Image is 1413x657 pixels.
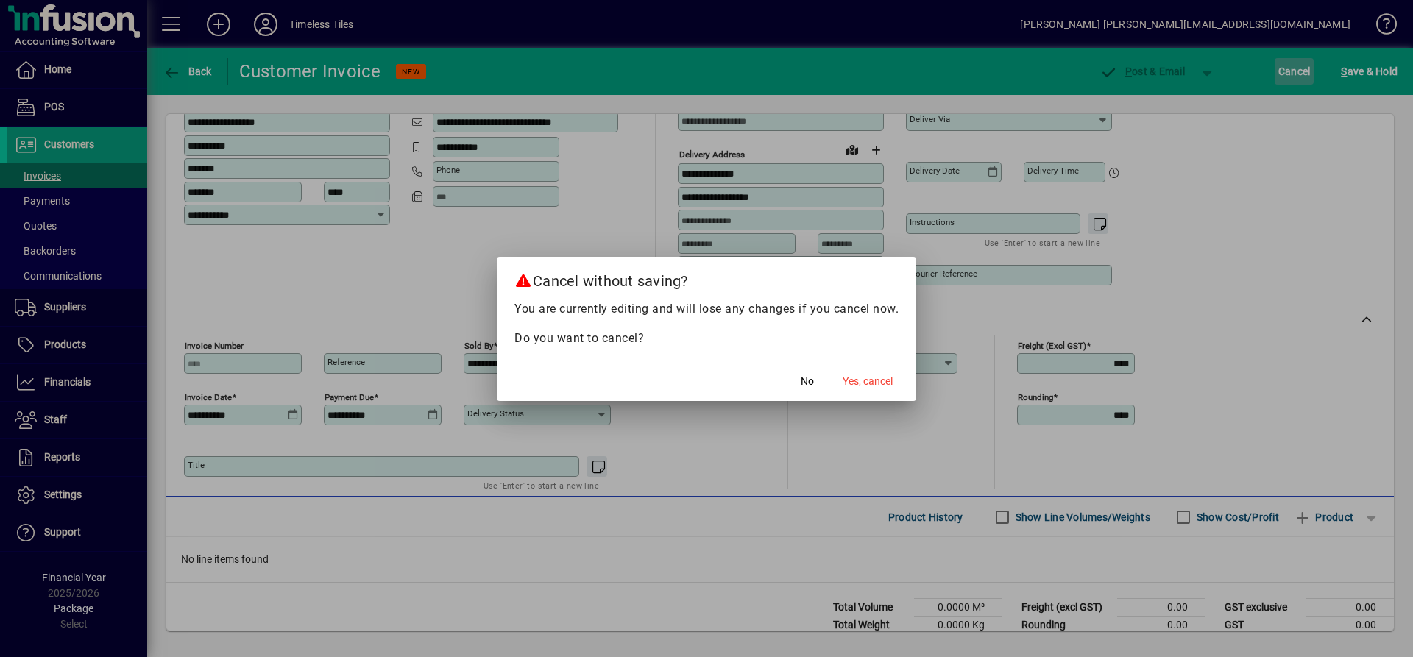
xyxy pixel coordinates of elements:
[497,257,916,299] h2: Cancel without saving?
[784,369,831,395] button: No
[837,369,899,395] button: Yes, cancel
[514,300,899,318] p: You are currently editing and will lose any changes if you cancel now.
[801,374,814,389] span: No
[514,330,899,347] p: Do you want to cancel?
[843,374,893,389] span: Yes, cancel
